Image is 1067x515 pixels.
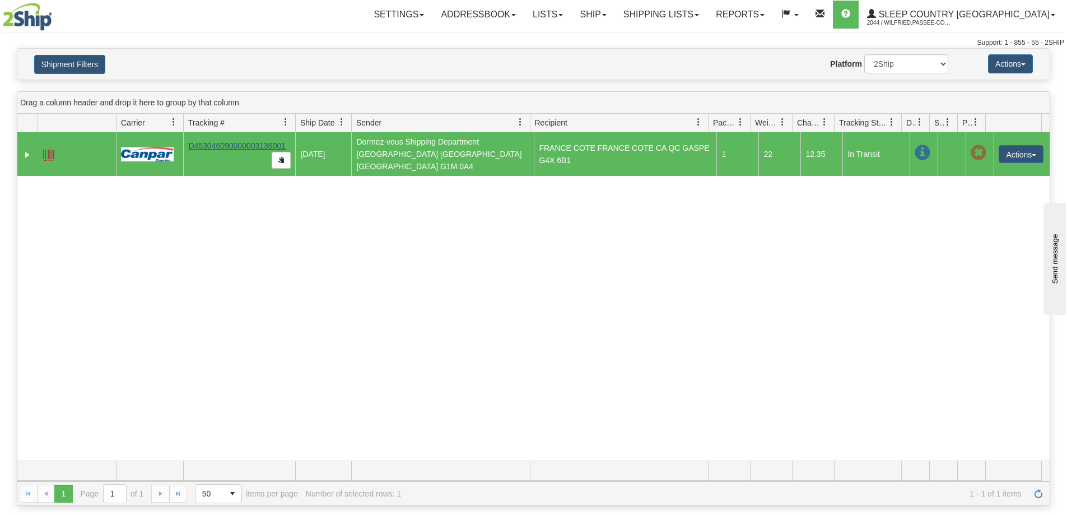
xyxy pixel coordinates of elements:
button: Copy to clipboard [272,152,291,169]
span: 2044 / Wilfried.Passee-Coutrin [867,17,951,29]
span: Shipment Issues [934,117,944,128]
img: 14 - Canpar [121,147,174,161]
a: D453046090000003136001 [188,141,286,150]
a: Ship Date filter column settings [332,113,351,132]
input: Page 1 [104,485,126,503]
span: Sender [356,117,381,128]
a: Delivery Status filter column settings [910,113,929,132]
td: In Transit [842,132,910,176]
a: Ship [571,1,614,29]
iframe: chat widget [1041,200,1066,314]
img: logo2044.jpg [3,3,52,31]
span: Pickup Status [962,117,972,128]
span: 1 - 1 of 1 items [409,489,1022,498]
button: Shipment Filters [34,55,105,74]
span: Recipient [535,117,567,128]
td: [DATE] [295,132,351,176]
a: Addressbook [432,1,524,29]
td: Dormez-vous Shipping Department [GEOGRAPHIC_DATA] [GEOGRAPHIC_DATA] [GEOGRAPHIC_DATA] G1M 0A4 [351,132,534,176]
div: Number of selected rows: 1 [306,489,401,498]
a: Weight filter column settings [773,113,792,132]
span: Page 1 [54,485,72,503]
td: FRANCE COTE FRANCE COTE CA QC GASPE G4X 6B1 [534,132,716,176]
a: Tracking Status filter column settings [882,113,901,132]
a: Charge filter column settings [815,113,834,132]
span: Ship Date [300,117,334,128]
span: Packages [713,117,737,128]
a: Reports [707,1,773,29]
a: Recipient filter column settings [689,113,708,132]
a: Expand [22,149,33,160]
span: items per page [195,484,298,503]
a: Settings [365,1,432,29]
a: Sender filter column settings [511,113,530,132]
td: 22 [758,132,800,176]
a: Carrier filter column settings [164,113,183,132]
span: Page of 1 [81,484,144,503]
span: Weight [755,117,779,128]
a: Refresh [1029,485,1047,503]
span: Tracking Status [839,117,888,128]
td: 12.35 [800,132,842,176]
button: Actions [999,145,1043,163]
td: 1 [716,132,758,176]
div: grid grouping header [17,92,1050,114]
span: Carrier [121,117,145,128]
a: Label [43,145,54,163]
div: Send message [8,10,104,18]
div: Support: 1 - 855 - 55 - 2SHIP [3,38,1064,48]
button: Actions [988,54,1033,73]
span: Charge [797,117,821,128]
span: In Transit [915,145,930,161]
span: select [223,485,241,503]
a: Shipment Issues filter column settings [938,113,957,132]
span: 50 [202,488,217,499]
a: Shipping lists [615,1,707,29]
span: Tracking # [188,117,225,128]
a: Packages filter column settings [731,113,750,132]
a: Sleep Country [GEOGRAPHIC_DATA] 2044 / Wilfried.Passee-Coutrin [859,1,1064,29]
span: Delivery Status [906,117,916,128]
a: Tracking # filter column settings [276,113,295,132]
span: Pickup Not Assigned [971,145,986,161]
span: Sleep Country [GEOGRAPHIC_DATA] [876,10,1050,19]
a: Lists [524,1,571,29]
span: Page sizes drop down [195,484,242,503]
a: Pickup Status filter column settings [966,113,985,132]
label: Platform [830,58,862,69]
